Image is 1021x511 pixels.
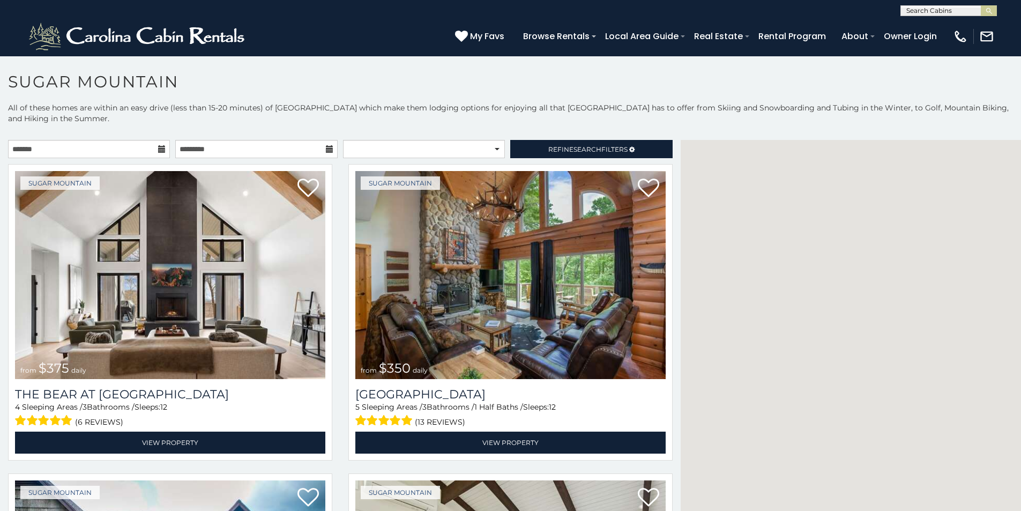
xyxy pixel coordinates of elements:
a: Sugar Mountain [361,176,440,190]
a: My Favs [455,29,507,43]
a: Grouse Moor Lodge from $350 daily [355,171,666,379]
a: Sugar Mountain [20,486,100,499]
span: daily [413,366,428,374]
img: Grouse Moor Lodge [355,171,666,379]
span: 12 [549,402,556,412]
a: Real Estate [689,27,748,46]
img: The Bear At Sugar Mountain [15,171,325,379]
a: Sugar Mountain [361,486,440,499]
span: My Favs [470,29,504,43]
a: Add to favorites [638,487,659,509]
span: 3 [83,402,87,412]
a: View Property [355,432,666,454]
span: 1 Half Baths / [474,402,523,412]
span: (13 reviews) [415,415,465,429]
a: View Property [15,432,325,454]
span: from [20,366,36,374]
a: RefineSearchFilters [510,140,672,158]
span: 4 [15,402,20,412]
span: $375 [39,360,69,376]
span: Search [573,145,601,153]
a: Sugar Mountain [20,176,100,190]
span: daily [71,366,86,374]
h3: Grouse Moor Lodge [355,387,666,402]
img: mail-regular-white.png [979,29,994,44]
span: from [361,366,377,374]
h3: The Bear At Sugar Mountain [15,387,325,402]
span: 3 [422,402,427,412]
a: Add to favorites [297,177,319,200]
a: Local Area Guide [600,27,684,46]
div: Sleeping Areas / Bathrooms / Sleeps: [15,402,325,429]
a: The Bear At [GEOGRAPHIC_DATA] [15,387,325,402]
a: The Bear At Sugar Mountain from $375 daily [15,171,325,379]
a: [GEOGRAPHIC_DATA] [355,387,666,402]
span: (6 reviews) [75,415,123,429]
span: $350 [379,360,411,376]
span: 5 [355,402,360,412]
a: Add to favorites [297,487,319,509]
span: Refine Filters [548,145,628,153]
a: Add to favorites [638,177,659,200]
a: Browse Rentals [518,27,595,46]
a: About [836,27,874,46]
img: White-1-2.png [27,20,249,53]
span: 12 [160,402,167,412]
div: Sleeping Areas / Bathrooms / Sleeps: [355,402,666,429]
a: Rental Program [753,27,831,46]
a: Owner Login [878,27,942,46]
img: phone-regular-white.png [953,29,968,44]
